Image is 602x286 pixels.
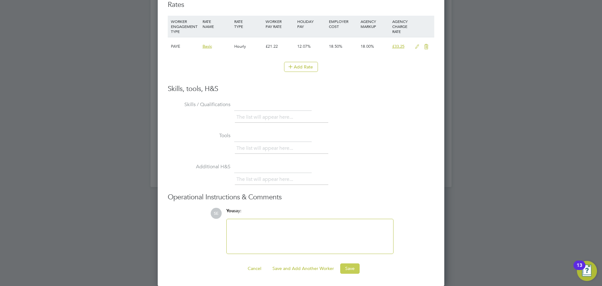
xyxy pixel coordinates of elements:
[391,16,412,37] div: AGENCY CHARGE RATE
[201,16,233,32] div: RATE NAME
[264,37,296,56] div: £21.22
[577,261,597,281] button: Open Resource Center, 13 new notifications
[264,16,296,32] div: WORKER PAY RATE
[236,175,296,184] li: The list will appear here...
[359,16,391,32] div: AGENCY MARKUP
[168,84,434,94] h3: Skills, tools, H&S
[340,263,360,273] button: Save
[577,265,582,273] div: 13
[211,208,222,219] span: SE
[284,62,318,72] button: Add Rate
[203,44,212,49] span: Basic
[297,44,311,49] span: 12.07%
[168,101,230,108] label: Skills / Qualifications
[296,16,327,32] div: HOLIDAY PAY
[243,263,266,273] button: Cancel
[168,164,230,170] label: Additional H&S
[226,208,393,219] div: say:
[329,44,342,49] span: 18.50%
[169,37,201,56] div: PAYE
[236,113,296,121] li: The list will appear here...
[361,44,374,49] span: 18.00%
[168,0,434,9] h3: Rates
[392,44,404,49] span: £33.25
[233,16,264,32] div: RATE TYPE
[169,16,201,37] div: WORKER ENGAGEMENT TYPE
[267,263,339,273] button: Save and Add Another Worker
[236,144,296,153] li: The list will appear here...
[168,193,434,202] h3: Operational Instructions & Comments
[226,208,234,213] span: You
[168,132,230,139] label: Tools
[233,37,264,56] div: Hourly
[327,16,359,32] div: EMPLOYER COST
